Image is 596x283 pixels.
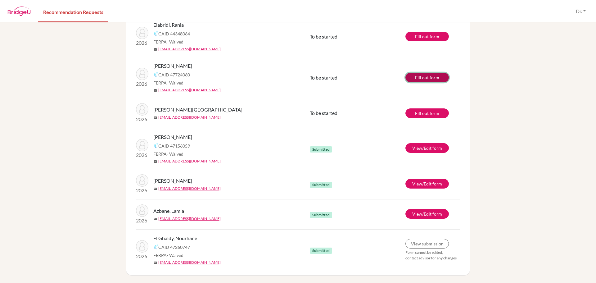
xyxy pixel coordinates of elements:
[136,39,148,47] p: 2026
[153,39,183,45] span: FERPA
[153,261,157,265] span: mail
[310,110,337,116] span: To be started
[158,216,221,221] a: [EMAIL_ADDRESS][DOMAIN_NAME]
[158,87,221,93] a: [EMAIL_ADDRESS][DOMAIN_NAME]
[310,248,332,254] span: Submitted
[405,73,449,82] a: Fill out form
[158,143,190,149] span: CAID 47156059
[153,235,197,242] span: El Ghaldy, Nourhane
[158,71,190,78] span: CAID 47724060
[153,133,192,141] span: [PERSON_NAME]
[136,204,148,217] img: Azbane, Lamia
[153,252,183,258] span: FERPA
[405,209,449,219] a: View/Edit form
[136,27,148,39] img: Elabridi, Rania
[136,240,148,253] img: El Ghaldy, Nourhane
[405,32,449,41] a: Fill out form
[158,158,221,164] a: [EMAIL_ADDRESS][DOMAIN_NAME]
[153,21,184,29] span: Elabridi, Rania
[167,80,183,85] span: - Waived
[153,151,183,157] span: FERPA
[38,1,108,22] a: Recommendation Requests
[405,179,449,189] a: View/Edit form
[136,139,148,151] img: Safieddine, Yann
[153,106,242,113] span: [PERSON_NAME][GEOGRAPHIC_DATA]
[167,151,183,157] span: - Waived
[136,187,148,194] p: 2026
[158,186,221,191] a: [EMAIL_ADDRESS][DOMAIN_NAME]
[136,217,148,224] p: 2026
[136,253,148,260] p: 2026
[153,48,157,51] span: mail
[158,30,190,37] span: CAID 44348064
[136,68,148,80] img: Lahlou, Mohamed
[153,207,184,215] span: Azbane, Lamia
[310,34,337,39] span: To be started
[573,5,589,17] button: Dr.
[153,72,158,77] img: Common App logo
[405,250,460,261] p: Form cannot be edited, contact advisor for any changes
[405,108,449,118] a: Fill out form
[153,80,183,86] span: FERPA
[310,212,332,218] span: Submitted
[136,174,148,187] img: Waheed, Hiba
[153,62,192,70] span: [PERSON_NAME]
[153,143,158,148] img: Common App logo
[153,217,157,221] span: mail
[158,260,221,265] a: [EMAIL_ADDRESS][DOMAIN_NAME]
[153,160,157,163] span: mail
[153,244,158,249] img: Common App logo
[153,177,192,185] span: [PERSON_NAME]
[136,103,148,116] img: Corbin, Margaux
[167,39,183,44] span: - Waived
[153,116,157,120] span: mail
[153,89,157,92] span: mail
[136,80,148,88] p: 2026
[153,31,158,36] img: Common App logo
[136,116,148,123] p: 2026
[405,239,449,249] a: View submission
[7,7,31,16] img: BridgeU logo
[158,244,190,250] span: CAID 47260747
[153,187,157,191] span: mail
[310,146,332,153] span: Submitted
[158,46,221,52] a: [EMAIL_ADDRESS][DOMAIN_NAME]
[405,143,449,153] a: View/Edit form
[310,75,337,80] span: To be started
[158,115,221,120] a: [EMAIL_ADDRESS][DOMAIN_NAME]
[167,253,183,258] span: - Waived
[310,182,332,188] span: Submitted
[136,151,148,159] p: 2026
